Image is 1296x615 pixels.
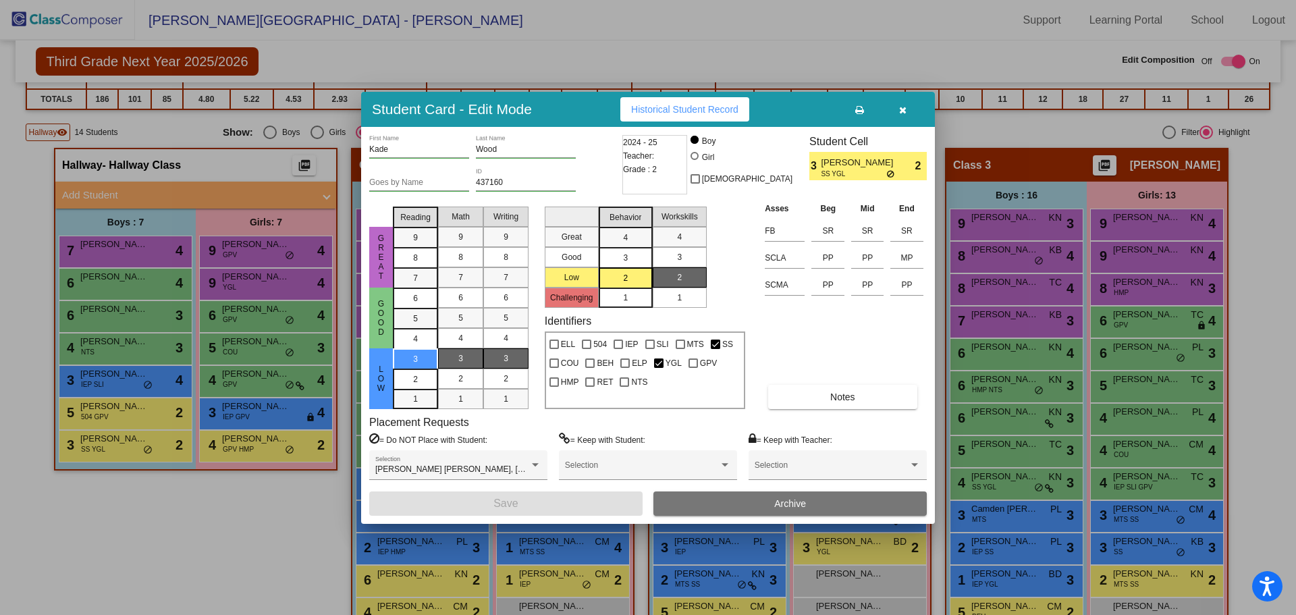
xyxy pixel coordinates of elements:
[375,234,387,281] span: Great
[504,352,508,365] span: 3
[369,178,469,188] input: goes by name
[413,353,418,365] span: 3
[701,151,715,163] div: Girl
[504,332,508,344] span: 4
[774,498,806,509] span: Archive
[631,104,738,115] span: Historical Student Record
[413,393,418,405] span: 1
[687,336,704,352] span: MTS
[458,393,463,405] span: 1
[625,336,638,352] span: IEP
[504,292,508,304] span: 6
[620,97,749,122] button: Historical Student Record
[369,416,469,429] label: Placement Requests
[915,158,927,174] span: 2
[504,373,508,385] span: 2
[413,373,418,385] span: 2
[413,252,418,264] span: 8
[458,332,463,344] span: 4
[545,315,591,327] label: Identifiers
[765,248,805,268] input: assessment
[597,355,614,371] span: BEH
[830,392,855,402] span: Notes
[632,355,647,371] span: ELP
[476,178,576,188] input: Enter ID
[561,336,575,352] span: ELL
[493,498,518,509] span: Save
[369,433,487,446] label: = Do NOT Place with Student:
[765,221,805,241] input: assessment
[821,169,886,179] span: SS YGL
[458,373,463,385] span: 2
[623,149,654,163] span: Teacher:
[413,292,418,304] span: 6
[761,201,808,216] th: Asses
[677,231,682,243] span: 4
[458,352,463,365] span: 3
[559,433,645,446] label: = Keep with Student:
[700,355,717,371] span: GPV
[504,271,508,284] span: 7
[375,299,387,337] span: Good
[702,171,792,187] span: [DEMOGRAPHIC_DATA]
[749,433,832,446] label: = Keep with Teacher:
[413,232,418,244] span: 9
[458,251,463,263] span: 8
[413,313,418,325] span: 5
[493,211,518,223] span: Writing
[677,251,682,263] span: 3
[504,251,508,263] span: 8
[768,385,917,409] button: Notes
[722,336,733,352] span: SS
[369,491,643,516] button: Save
[765,275,805,295] input: assessment
[593,336,607,352] span: 504
[375,365,387,393] span: Low
[372,101,532,117] h3: Student Card - Edit Mode
[809,135,927,148] h3: Student Cell
[848,201,887,216] th: Mid
[375,464,724,474] span: [PERSON_NAME] [PERSON_NAME], [PERSON_NAME], [PERSON_NAME], [PERSON_NAME]
[809,158,821,174] span: 3
[400,211,431,223] span: Reading
[504,312,508,324] span: 5
[701,135,716,147] div: Boy
[623,136,657,149] span: 2024 - 25
[561,355,579,371] span: COU
[653,491,927,516] button: Archive
[808,201,848,216] th: Beg
[504,393,508,405] span: 1
[821,156,896,169] span: [PERSON_NAME]
[504,231,508,243] span: 9
[623,163,657,176] span: Grade : 2
[458,231,463,243] span: 9
[666,355,682,371] span: YGL
[610,211,641,223] span: Behavior
[413,333,418,345] span: 4
[657,336,669,352] span: SLI
[623,232,628,244] span: 4
[597,374,613,390] span: RET
[623,252,628,264] span: 3
[561,374,579,390] span: HMP
[677,271,682,284] span: 2
[661,211,698,223] span: Workskills
[887,201,927,216] th: End
[413,272,418,284] span: 7
[631,374,647,390] span: NTS
[458,271,463,284] span: 7
[452,211,470,223] span: Math
[623,292,628,304] span: 1
[458,292,463,304] span: 6
[677,292,682,304] span: 1
[458,312,463,324] span: 5
[623,272,628,284] span: 2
